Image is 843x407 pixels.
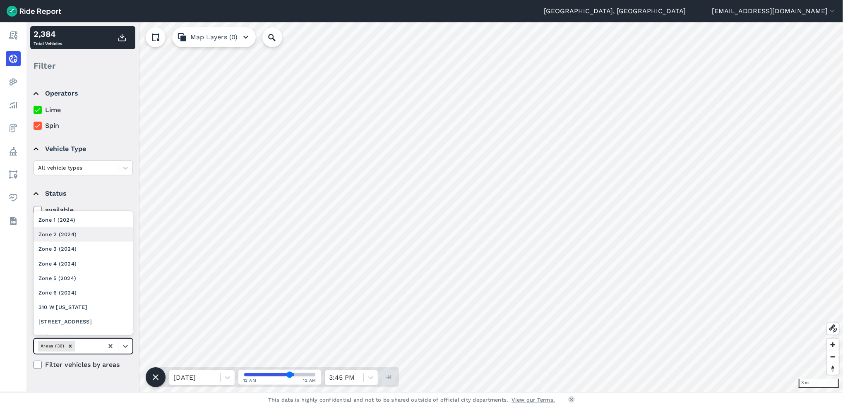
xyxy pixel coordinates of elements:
[262,27,295,47] input: Search Location or Vehicles
[34,82,132,105] summary: Operators
[34,137,132,160] summary: Vehicle Type
[6,121,21,136] a: Fees
[34,329,133,344] div: Arlington Court
[6,190,21,205] a: Health
[34,256,133,271] div: Zone 4 (2024)
[26,22,843,392] canvas: Map
[34,314,133,329] div: [STREET_ADDRESS]
[34,28,62,48] div: Total Vehicles
[34,271,133,285] div: Zone 5 (2024)
[30,53,135,79] div: Filter
[34,285,133,300] div: Zone 6 (2024)
[34,182,132,205] summary: Status
[34,213,133,227] div: Zone 1 (2024)
[34,242,133,256] div: Zone 3 (2024)
[544,6,686,16] a: [GEOGRAPHIC_DATA], [GEOGRAPHIC_DATA]
[799,379,839,388] div: 3 mi
[6,74,21,89] a: Heatmaps
[6,51,21,66] a: Realtime
[6,167,21,182] a: Areas
[34,28,62,40] div: 2,384
[512,396,555,404] a: View our Terms.
[6,144,21,159] a: Policy
[34,121,133,131] label: Spin
[827,339,839,351] button: Zoom in
[7,6,61,17] img: Ride Report
[243,377,257,383] span: 12 AM
[6,28,21,43] a: Report
[712,6,836,16] button: [EMAIL_ADDRESS][DOMAIN_NAME]
[34,227,133,242] div: Zone 2 (2024)
[66,341,75,351] div: Remove Areas (36)
[172,27,256,47] button: Map Layers (0)
[6,98,21,113] a: Analyze
[34,205,133,215] label: available
[34,105,133,115] label: Lime
[6,213,21,228] a: Datasets
[827,351,839,363] button: Zoom out
[34,300,133,314] div: 310 W [US_STATE]
[34,360,133,370] label: Filter vehicles by areas
[38,341,66,351] div: Areas (36)
[827,363,839,375] button: Reset bearing to north
[303,377,317,383] span: 12 AM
